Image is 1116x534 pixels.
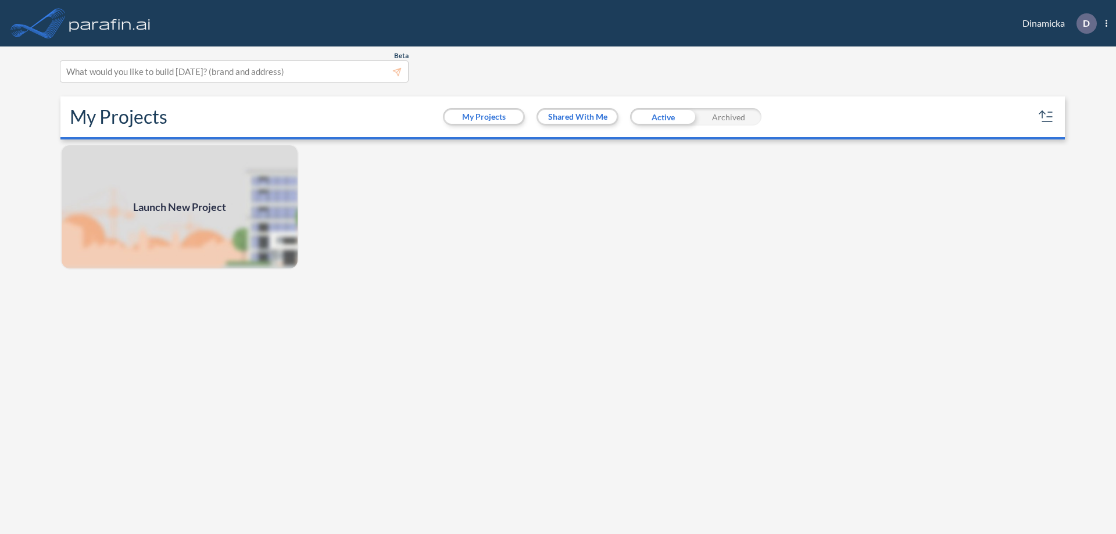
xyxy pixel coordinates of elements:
[133,199,226,215] span: Launch New Project
[696,108,761,126] div: Archived
[1005,13,1107,34] div: Dinamicka
[1083,18,1090,28] p: D
[394,51,409,60] span: Beta
[538,110,617,124] button: Shared With Me
[445,110,523,124] button: My Projects
[630,108,696,126] div: Active
[60,144,299,270] img: add
[1037,107,1056,126] button: sort
[60,144,299,270] a: Launch New Project
[67,12,153,35] img: logo
[70,106,167,128] h2: My Projects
